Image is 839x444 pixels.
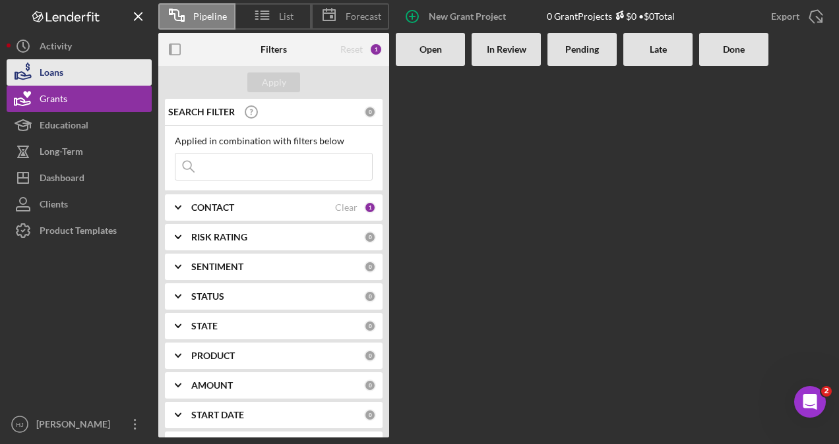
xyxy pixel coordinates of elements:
div: 0 [364,379,376,391]
div: 0 [364,409,376,421]
div: Long-Term [40,138,83,168]
button: Grants [7,86,152,112]
div: Dashboard [40,165,84,194]
div: Reset [340,44,363,55]
div: • [DATE] [126,206,163,219]
b: AMOUNT [191,380,233,391]
iframe: Intercom live chat [794,386,826,418]
div: 0 [364,320,376,332]
button: Apply [247,72,300,92]
span: Help [209,343,230,352]
div: Apply [262,72,286,92]
div: New Grant Project [429,3,506,30]
h1: Messages [98,6,169,28]
div: Clients [40,191,68,221]
div: [PERSON_NAME] [47,59,123,73]
text: HJ [16,421,24,428]
div: Product Templates [40,217,117,247]
img: Profile image for Christina [15,46,42,72]
div: 1 [369,43,383,56]
div: [PERSON_NAME] [47,303,123,317]
div: 0 [364,291,376,302]
button: Help [176,310,264,362]
div: 1 [364,202,376,213]
button: Send us a message [61,246,203,272]
img: Profile image for Allison [15,95,42,121]
span: Home [30,343,57,352]
div: Loans [40,59,63,89]
img: Profile image for David [15,144,42,170]
span: 2 [821,386,832,397]
div: 0 [364,261,376,273]
div: • [DATE] [126,303,163,317]
span: Rate your conversation [47,47,154,57]
div: 0 Grant Projects • $0 Total [547,11,675,22]
div: [PERSON_NAME] [47,206,123,219]
button: New Grant Project [396,3,519,30]
span: Messages [106,343,157,352]
b: In Review [487,44,526,55]
b: CONTACT [191,202,234,213]
img: Profile image for David [15,290,42,316]
div: • [DATE] [126,157,163,171]
b: Filters [261,44,287,55]
div: Grants [40,86,67,115]
b: START DATE [191,410,244,420]
img: Profile image for Christina [15,192,42,219]
b: Pending [565,44,599,55]
div: [PERSON_NAME] [47,108,123,122]
button: Educational [7,112,152,138]
button: Product Templates [7,217,152,244]
button: Long-Term [7,138,152,165]
button: Loans [7,59,152,86]
div: • [DATE] [126,59,163,73]
button: Dashboard [7,165,152,191]
div: 0 [364,350,376,362]
b: SENTIMENT [191,262,243,272]
img: Profile image for Christina [15,241,42,267]
div: [PERSON_NAME] [47,157,123,171]
button: HJ[PERSON_NAME] [PERSON_NAME] [7,411,152,437]
b: Done [723,44,745,55]
button: Activity [7,33,152,59]
b: PRODUCT [191,350,235,361]
b: SEARCH FILTER [168,107,235,117]
b: STATUS [191,291,224,302]
b: RISK RATING [191,232,247,242]
button: Messages [88,310,175,362]
div: Clear [335,202,357,213]
div: Close [232,5,255,29]
span: Forecast [346,11,381,22]
div: 0 [364,106,376,118]
button: Export [758,3,832,30]
div: Educational [40,112,88,142]
b: Late [650,44,667,55]
div: $0 [612,11,637,22]
span: List [279,11,294,22]
b: STATE [191,321,218,331]
div: Applied in combination with filters below [175,136,373,146]
b: Open [419,44,442,55]
button: Clients [7,191,152,217]
span: Pipeline [193,11,227,22]
div: 0 [364,231,376,243]
div: Export [771,3,799,30]
div: • [DATE] [126,108,163,122]
div: Activity [40,33,72,63]
div: [PERSON_NAME] [47,254,123,268]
